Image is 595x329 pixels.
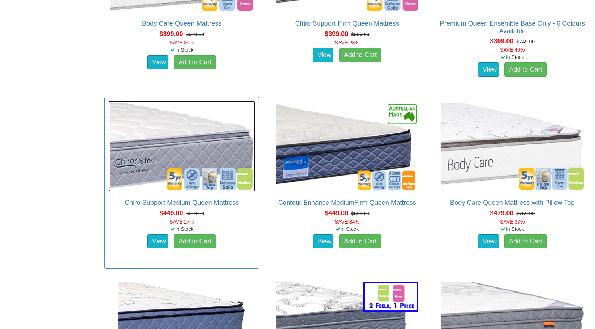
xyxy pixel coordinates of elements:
[504,234,547,249] a: Add to Cart
[169,40,194,46] font: SAVE 35%
[516,39,535,44] del: $749.00
[160,30,183,38] span: $399.00
[325,30,348,38] span: $399.00
[351,31,370,37] del: $559.00
[174,234,216,249] a: Add to Cart
[295,20,399,27] a: Chiro Support Firm Queen Mattress
[500,219,525,225] font: SAVE 37%
[160,209,183,217] span: $449.00
[450,199,574,206] a: Body Care Queen Mattress with Pillow Top
[500,47,525,53] font: SAVE 46%
[335,40,359,46] font: SAVE 28%
[169,219,194,225] font: SAVE 27%
[313,48,334,62] a: View
[504,62,547,77] a: Add to Cart
[440,20,585,34] a: Premium Queen Ensemble Base Only - 6 Colours Available
[108,101,255,192] img: Chiro Support Medium Queen Mattress
[434,225,591,233] div: In Stock
[186,211,204,216] del: $619.00
[125,199,239,206] a: Chiro Support Medium Queen Mattress
[478,62,499,77] a: View
[313,234,334,249] a: View
[439,101,586,192] img: Body Care Queen Mattress with Pillow Top
[434,53,591,61] div: In Stock
[490,209,514,217] span: $479.00
[147,234,168,249] a: View
[268,225,426,233] div: In Stock
[335,219,359,225] font: SAVE 34%
[174,55,216,70] a: Add to Cart
[516,211,535,216] del: $769.00
[103,225,260,233] div: In Stock
[490,38,514,45] span: $399.00
[147,55,168,70] a: View
[103,46,260,53] div: In Stock
[351,211,370,216] del: $689.00
[339,48,381,62] a: Add to Cart
[186,31,204,37] del: $619.00
[278,199,416,206] a: Contour Enhance MediumFirm Queen Mattress
[339,234,381,249] a: Add to Cart
[274,101,421,192] img: Contour Enhance MediumFirm Queen Mattress
[478,234,499,249] a: View
[142,20,221,27] a: Body Care Queen Mattress
[325,209,348,217] span: $449.00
